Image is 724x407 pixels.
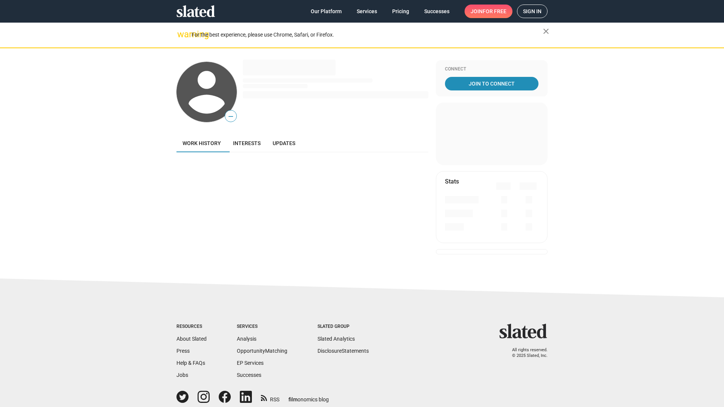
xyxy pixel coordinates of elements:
a: Successes [237,372,261,378]
a: Sign in [517,5,548,18]
a: Slated Analytics [318,336,355,342]
a: Updates [267,134,301,152]
a: OpportunityMatching [237,348,287,354]
a: EP Services [237,360,264,366]
mat-card-title: Stats [445,177,459,185]
p: All rights reserved. © 2025 Slated, Inc. [504,347,548,358]
span: Updates [273,140,295,146]
span: Work history [183,140,221,146]
span: — [225,112,236,121]
span: film [288,396,298,402]
a: Joinfor free [465,5,512,18]
a: Press [176,348,190,354]
a: Join To Connect [445,77,538,90]
span: Successes [424,5,449,18]
mat-icon: warning [177,30,186,39]
a: Interests [227,134,267,152]
div: Connect [445,66,538,72]
a: RSS [261,392,279,403]
div: Resources [176,324,207,330]
span: Join To Connect [446,77,537,90]
a: Successes [418,5,456,18]
a: Work history [176,134,227,152]
div: Services [237,324,287,330]
span: Our Platform [311,5,342,18]
span: Sign in [523,5,541,18]
span: Services [357,5,377,18]
a: Our Platform [305,5,348,18]
a: Pricing [386,5,415,18]
span: Join [471,5,506,18]
span: for free [483,5,506,18]
div: Slated Group [318,324,369,330]
span: Interests [233,140,261,146]
a: Analysis [237,336,256,342]
a: Jobs [176,372,188,378]
a: Help & FAQs [176,360,205,366]
a: filmonomics blog [288,390,329,403]
span: Pricing [392,5,409,18]
a: About Slated [176,336,207,342]
a: Services [351,5,383,18]
div: For the best experience, please use Chrome, Safari, or Firefox. [192,30,543,40]
a: DisclosureStatements [318,348,369,354]
mat-icon: close [541,27,551,36]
